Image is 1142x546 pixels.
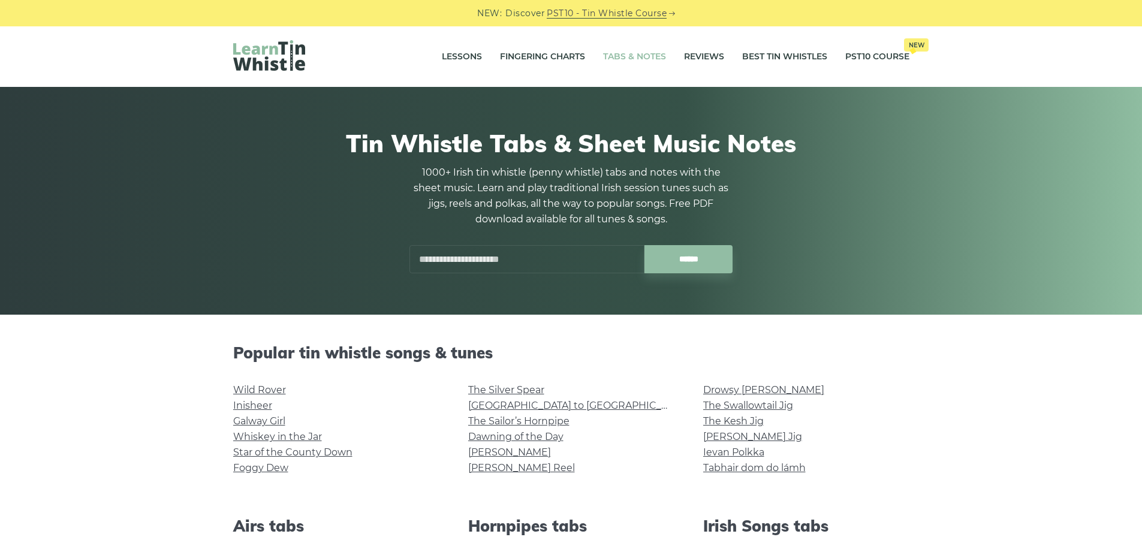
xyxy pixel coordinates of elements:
a: The Sailor’s Hornpipe [468,415,570,427]
a: [GEOGRAPHIC_DATA] to [GEOGRAPHIC_DATA] [468,400,689,411]
a: [PERSON_NAME] [468,447,551,458]
a: Star of the County Down [233,447,352,458]
h2: Hornpipes tabs [468,517,674,535]
h2: Airs tabs [233,517,439,535]
a: [PERSON_NAME] Jig [703,431,802,442]
a: Fingering Charts [500,42,585,72]
a: Tabhair dom do lámh [703,462,806,473]
a: Drowsy [PERSON_NAME] [703,384,824,396]
a: Galway Girl [233,415,285,427]
a: Dawning of the Day [468,431,564,442]
a: Foggy Dew [233,462,288,473]
span: New [904,38,929,52]
a: Reviews [684,42,724,72]
img: LearnTinWhistle.com [233,40,305,71]
a: Inisheer [233,400,272,411]
h2: Irish Songs tabs [703,517,909,535]
a: [PERSON_NAME] Reel [468,462,575,473]
a: Ievan Polkka [703,447,764,458]
a: The Swallowtail Jig [703,400,793,411]
h2: Popular tin whistle songs & tunes [233,343,909,362]
a: Whiskey in the Jar [233,431,322,442]
a: Best Tin Whistles [742,42,827,72]
p: 1000+ Irish tin whistle (penny whistle) tabs and notes with the sheet music. Learn and play tradi... [409,165,733,227]
a: Tabs & Notes [603,42,666,72]
a: PST10 CourseNew [845,42,909,72]
a: The Kesh Jig [703,415,764,427]
a: Wild Rover [233,384,286,396]
h1: Tin Whistle Tabs & Sheet Music Notes [233,129,909,158]
a: The Silver Spear [468,384,544,396]
a: Lessons [442,42,482,72]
